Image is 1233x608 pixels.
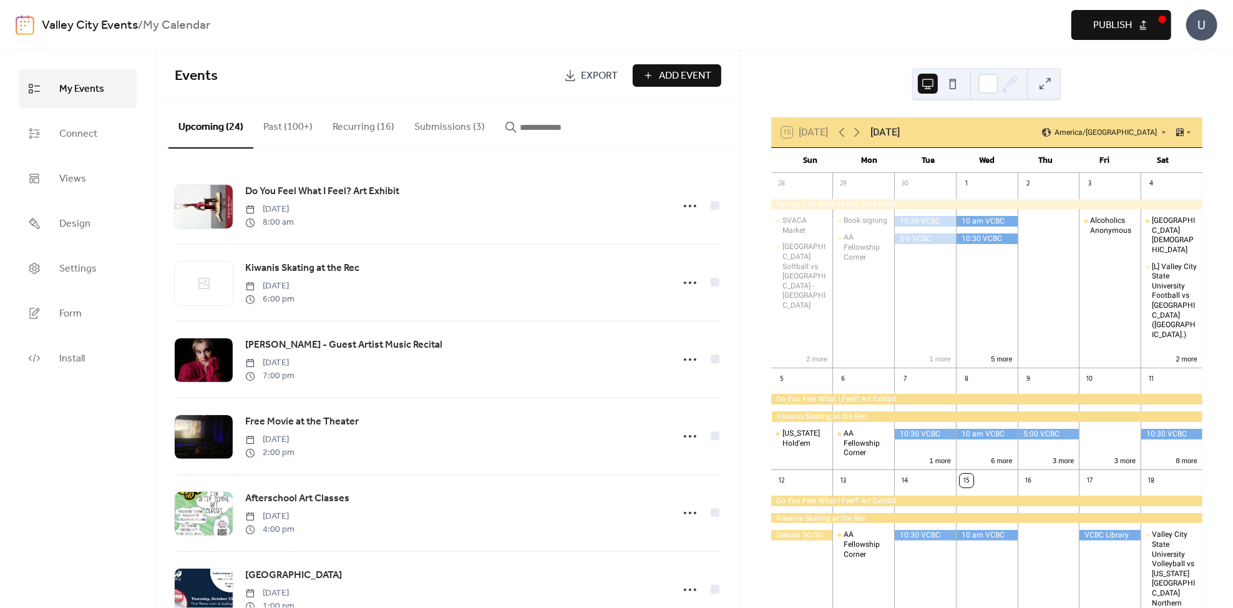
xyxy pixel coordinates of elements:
div: 28 [775,177,789,191]
div: VCBC Library Teen Xbox Day [1079,530,1141,541]
div: [DATE] [870,125,900,140]
a: Install [19,339,137,378]
div: 12 [775,474,789,488]
span: [DATE] [245,203,294,216]
span: 4:00 pm [245,523,295,536]
div: Do You Feel What I Feel? Art Exhibit [771,496,1202,506]
span: Publish [1093,18,1132,33]
span: 8:00 am [245,216,294,229]
div: Texas Hold'em [771,429,833,448]
span: [DATE] [245,587,295,600]
button: Recurring (16) [323,101,404,147]
a: Do You Feel What I Feel? Art Exhibit [245,184,399,200]
button: 6 more [986,454,1017,465]
div: Fri [1075,148,1134,173]
span: Export [582,69,618,84]
div: 8 [960,372,973,386]
div: 15 [960,474,973,488]
div: Do You Feel What I Feel? Art Exhibit [771,199,1202,210]
div: [L] Valley City State University Football vs Rocky Mountain College (Mont.) [1141,262,1202,340]
a: Views [19,159,137,198]
div: 5 [775,372,789,386]
div: Kiwanis Skating at the Rec [771,513,1202,524]
div: 10:30 VCBC Library Next Chapter Book Club [894,429,956,439]
div: Thu [1016,148,1075,173]
span: 7:00 pm [245,370,295,383]
span: [DATE] [245,433,295,446]
a: Settings [19,249,137,288]
div: Alcoholics Anonymous [1079,216,1141,235]
button: 8 more [1171,454,1202,465]
div: 10:30 VCBC Library Next Chapter Book Club [894,216,956,227]
span: Do You Feel What I Feel? Art Exhibit [245,184,399,199]
a: My Events [19,69,137,108]
div: Wed [957,148,1016,173]
div: Valley City State University Volleyball vs [US_STATE][GEOGRAPHIC_DATA] Northern [1152,530,1197,608]
span: [DATE] [245,280,295,293]
div: [GEOGRAPHIC_DATA] Softball vs [GEOGRAPHIC_DATA] - [GEOGRAPHIC_DATA] [782,242,828,310]
div: AA Fellowship Corner [844,530,889,559]
span: [PERSON_NAME] - Guest Artist Music Recital [245,338,442,353]
a: Connect [19,114,137,153]
div: Sun [781,148,840,173]
button: 2 more [1171,353,1202,363]
div: 10 [1083,372,1096,386]
a: Design [19,204,137,243]
div: Valley City State University Softball vs Lake Region State College - Scrimmage [771,242,833,310]
span: America/[GEOGRAPHIC_DATA] [1055,129,1157,136]
a: Kiwanis Skating at the Rec [245,260,359,277]
a: [PERSON_NAME] - Guest Artist Music Recital [245,337,442,353]
div: 30 [898,177,912,191]
button: Publish [1071,10,1171,40]
div: 16 [1021,474,1035,488]
span: 6:00 pm [245,293,295,306]
div: 10 am VCBC Library Circle Time [956,429,1018,439]
span: Form [59,304,82,324]
button: 3 more [1048,454,1079,465]
button: 3 more [1109,454,1141,465]
div: [US_STATE] Hold'em [782,429,828,448]
div: 6 [836,372,850,386]
div: Kiwanis Skating at the Rec [771,411,1202,422]
button: Submissions (3) [404,101,495,147]
span: Free Movie at the Theater [245,414,359,429]
b: / [138,14,143,37]
div: 5:00 VCBC Library Adult Painting Club [1018,429,1079,439]
b: My Calendar [143,14,210,37]
span: My Events [59,79,104,99]
div: AA Fellowship Corner [832,429,894,458]
button: 5 more [986,353,1017,363]
div: 29 [836,177,850,191]
span: Settings [59,259,97,279]
div: 2 [1021,177,1035,191]
button: 2 more [801,353,832,363]
a: Valley City Events [42,14,138,37]
div: Epworth Methodist Bazaar [1141,216,1202,255]
div: Alcoholics Anonymous [1090,216,1136,235]
a: [GEOGRAPHIC_DATA] [245,567,342,584]
div: 17 [1083,474,1096,488]
a: Form [19,294,137,333]
div: 7 [898,372,912,386]
button: Past (100+) [253,101,323,147]
div: U [1186,9,1217,41]
div: 13 [836,474,850,488]
div: 4 [1144,177,1158,191]
span: Views [59,169,86,189]
div: Tue [899,148,957,173]
div: AA Fellowship Corner [832,530,894,559]
span: Add Event [660,69,712,84]
div: Sat [1134,148,1192,173]
span: Events [175,62,218,90]
div: 1 [960,177,973,191]
div: 10:30 VCBC Library Story Hour [956,233,1018,244]
a: Afterschool Art Classes [245,491,349,507]
div: 10 am VCBC Library Circle Time [956,530,1018,541]
div: Do You Feel What I Feel? Art Exhibit [771,394,1202,405]
div: [L] Valley City State University Football vs [GEOGRAPHIC_DATA] ([GEOGRAPHIC_DATA].) [1152,262,1197,340]
button: Upcoming (24) [168,101,253,149]
span: Install [59,349,85,369]
div: 9 [1021,372,1035,386]
div: Dakota 50/50 Futurity Horse Show and weanling sale [771,530,833,541]
span: Kiwanis Skating at the Rec [245,261,359,276]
